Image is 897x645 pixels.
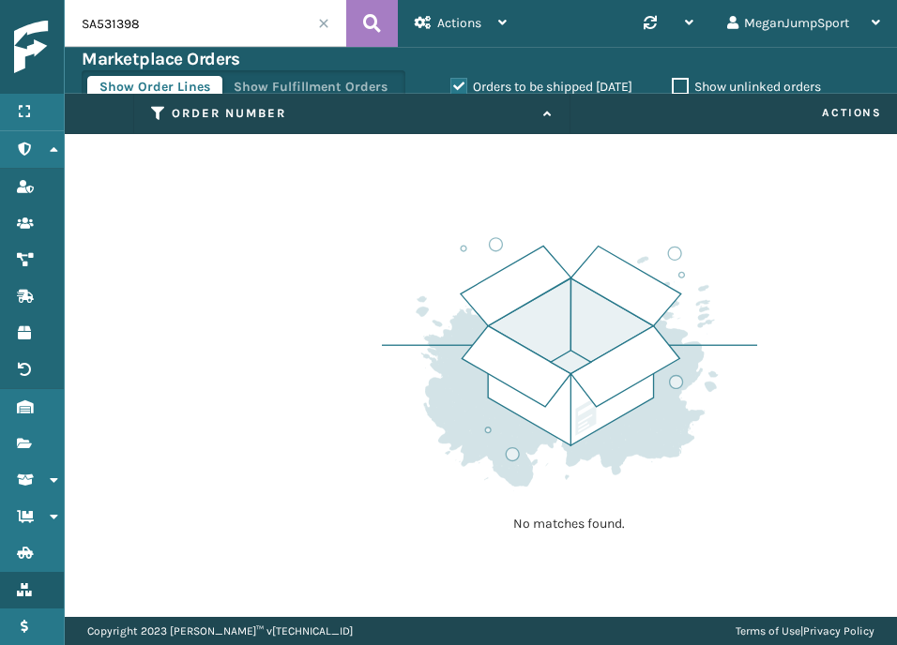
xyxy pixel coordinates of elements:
[172,105,534,122] label: Order Number
[87,617,353,645] p: Copyright 2023 [PERSON_NAME]™ v [TECHNICAL_ID]
[14,21,183,74] img: logo
[450,79,632,95] label: Orders to be shipped [DATE]
[576,97,893,128] span: Actions
[736,617,874,645] div: |
[672,79,821,95] label: Show unlinked orders
[803,624,874,637] a: Privacy Policy
[221,76,400,98] button: Show Fulfillment Orders
[437,15,481,31] span: Actions
[87,76,222,98] button: Show Order Lines
[736,624,800,637] a: Terms of Use
[82,48,239,70] h3: Marketplace Orders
